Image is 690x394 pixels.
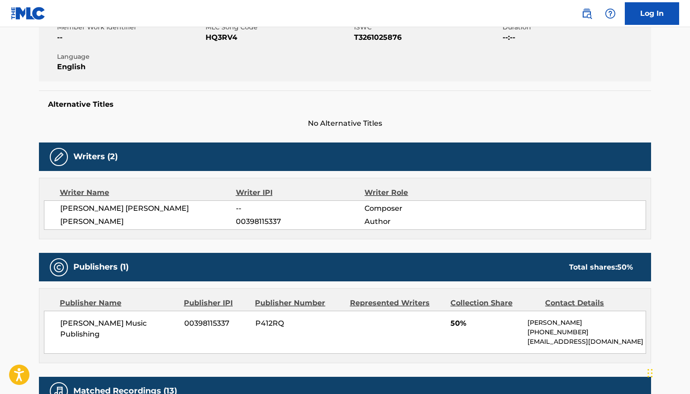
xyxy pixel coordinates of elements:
p: [PHONE_NUMBER] [527,328,646,337]
img: MLC Logo [11,7,46,20]
span: ISWC [354,23,500,32]
span: 00398115337 [184,318,249,329]
iframe: Chat Widget [645,351,690,394]
span: [PERSON_NAME] [60,216,236,227]
div: Writer IPI [236,187,365,198]
span: --:-- [503,32,649,43]
span: Duration [503,23,649,32]
h5: Alternative Titles [48,100,642,109]
span: P412RQ [255,318,343,329]
p: [EMAIL_ADDRESS][DOMAIN_NAME] [527,337,646,347]
div: Publisher Number [255,298,343,309]
img: Publishers [53,262,64,273]
a: Public Search [578,5,596,23]
span: T3261025876 [354,32,500,43]
span: HQ3RV4 [206,32,352,43]
span: No Alternative Titles [39,118,651,129]
div: Drag [647,360,653,387]
div: Collection Share [450,298,538,309]
p: [PERSON_NAME] [527,318,646,328]
span: [PERSON_NAME] Music Publishing [60,318,177,340]
span: [PERSON_NAME] [PERSON_NAME] [60,203,236,214]
span: Language [57,52,203,62]
span: -- [236,203,364,214]
span: -- [57,32,203,43]
img: help [605,8,616,19]
div: Contact Details [545,298,633,309]
span: 00398115337 [236,216,364,227]
span: Author [364,216,482,227]
div: Writer Role [364,187,482,198]
div: Publisher Name [60,298,177,309]
a: Log In [625,2,679,25]
span: 50 % [617,263,633,271]
div: Help [601,5,619,23]
div: Represented Writers [350,298,444,309]
div: Writer Name [60,187,236,198]
span: 50% [450,318,521,329]
span: Composer [364,203,482,214]
img: search [581,8,592,19]
span: English [57,62,203,72]
div: Publisher IPI [184,298,248,309]
h5: Writers (2) [73,152,118,162]
div: Total shares: [569,262,633,273]
span: MLC Song Code [206,23,352,32]
h5: Publishers (1) [73,262,129,272]
span: Member Work Identifier [57,23,203,32]
img: Writers [53,152,64,162]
